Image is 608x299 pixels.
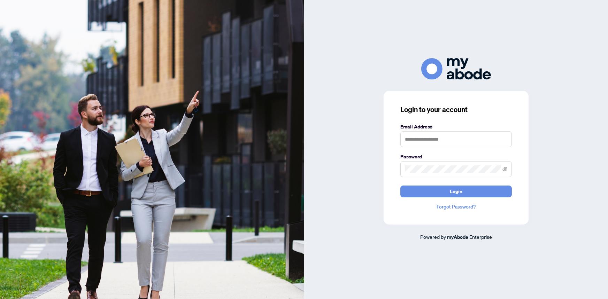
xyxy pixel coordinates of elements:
h3: Login to your account [400,105,512,115]
label: Email Address [400,123,512,131]
label: Password [400,153,512,160]
button: Login [400,186,512,197]
span: Login [450,186,462,197]
span: Powered by [420,234,446,240]
span: Enterprise [469,234,492,240]
a: Forgot Password? [400,203,512,211]
a: myAbode [447,233,468,241]
span: eye-invisible [502,167,507,172]
img: ma-logo [421,58,491,79]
